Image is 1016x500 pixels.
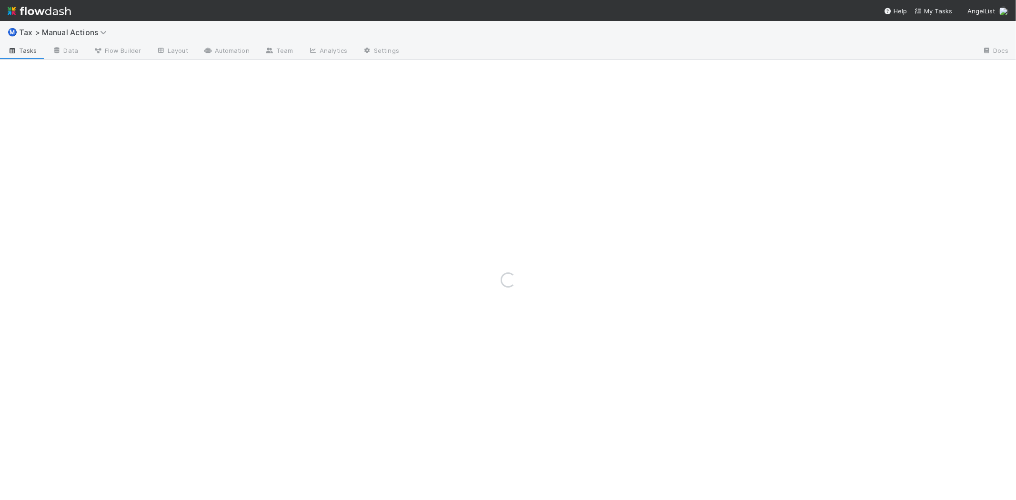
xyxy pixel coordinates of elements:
a: Analytics [301,44,355,59]
a: Settings [355,44,407,59]
span: Ⓜ️ [8,28,17,36]
a: Flow Builder [86,44,149,59]
img: avatar_66854b90-094e-431f-b713-6ac88429a2b8.png [999,7,1008,16]
a: Docs [975,44,1016,59]
a: Layout [149,44,196,59]
a: Automation [196,44,257,59]
div: Help [884,6,907,16]
a: Team [257,44,301,59]
a: Data [45,44,86,59]
span: Tasks [8,46,37,55]
span: Tax > Manual Actions [19,28,111,37]
span: My Tasks [915,7,952,15]
span: Flow Builder [93,46,141,55]
img: logo-inverted-e16ddd16eac7371096b0.svg [8,3,71,19]
a: My Tasks [915,6,952,16]
span: AngelList [967,7,995,15]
